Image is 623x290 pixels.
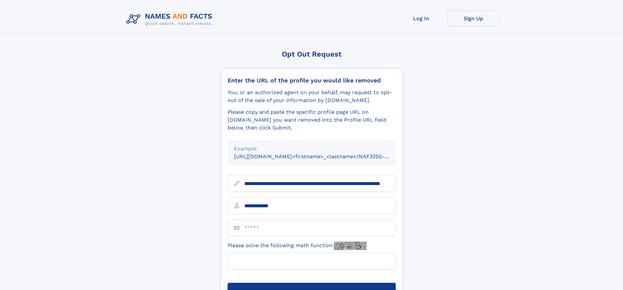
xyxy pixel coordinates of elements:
a: Sign Up [447,10,500,26]
div: Example: [234,145,389,153]
div: Opt Out Request [221,50,403,58]
img: Logo Names and Facts [124,10,218,28]
a: Log In [395,10,447,26]
small: [URL][DOMAIN_NAME]<firstname>_<lastname>/NAF325G-xxxxxxxx [234,153,408,160]
label: Please solve the following math function: [228,242,367,250]
div: Please copy and paste the specific profile page URL on [DOMAIN_NAME] you want removed into the Pr... [228,108,396,132]
div: Enter the URL of the profile you would like removed [228,77,396,84]
div: You, or an authorized agent on your behalf, may request to opt-out of the sale of your informatio... [228,89,396,104]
